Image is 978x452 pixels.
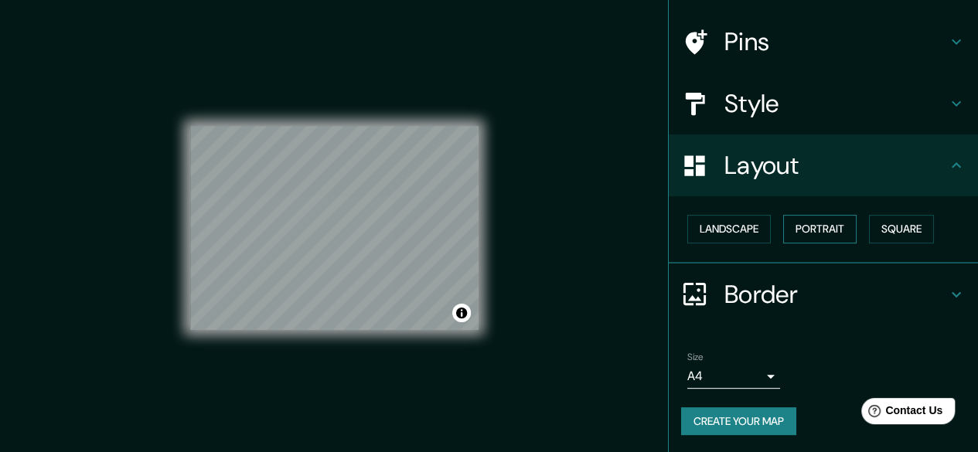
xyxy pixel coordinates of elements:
div: Pins [669,11,978,73]
h4: Style [724,88,947,119]
h4: Layout [724,150,947,181]
button: Landscape [687,215,771,243]
iframe: Help widget launcher [840,392,961,435]
h4: Border [724,279,947,310]
button: Toggle attribution [452,304,471,322]
div: Style [669,73,978,134]
button: Square [869,215,934,243]
button: Create your map [681,407,796,436]
button: Portrait [783,215,857,243]
canvas: Map [190,126,479,330]
div: A4 [687,364,780,389]
h4: Pins [724,26,947,57]
div: Border [669,263,978,325]
div: Layout [669,134,978,196]
label: Size [687,350,704,363]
